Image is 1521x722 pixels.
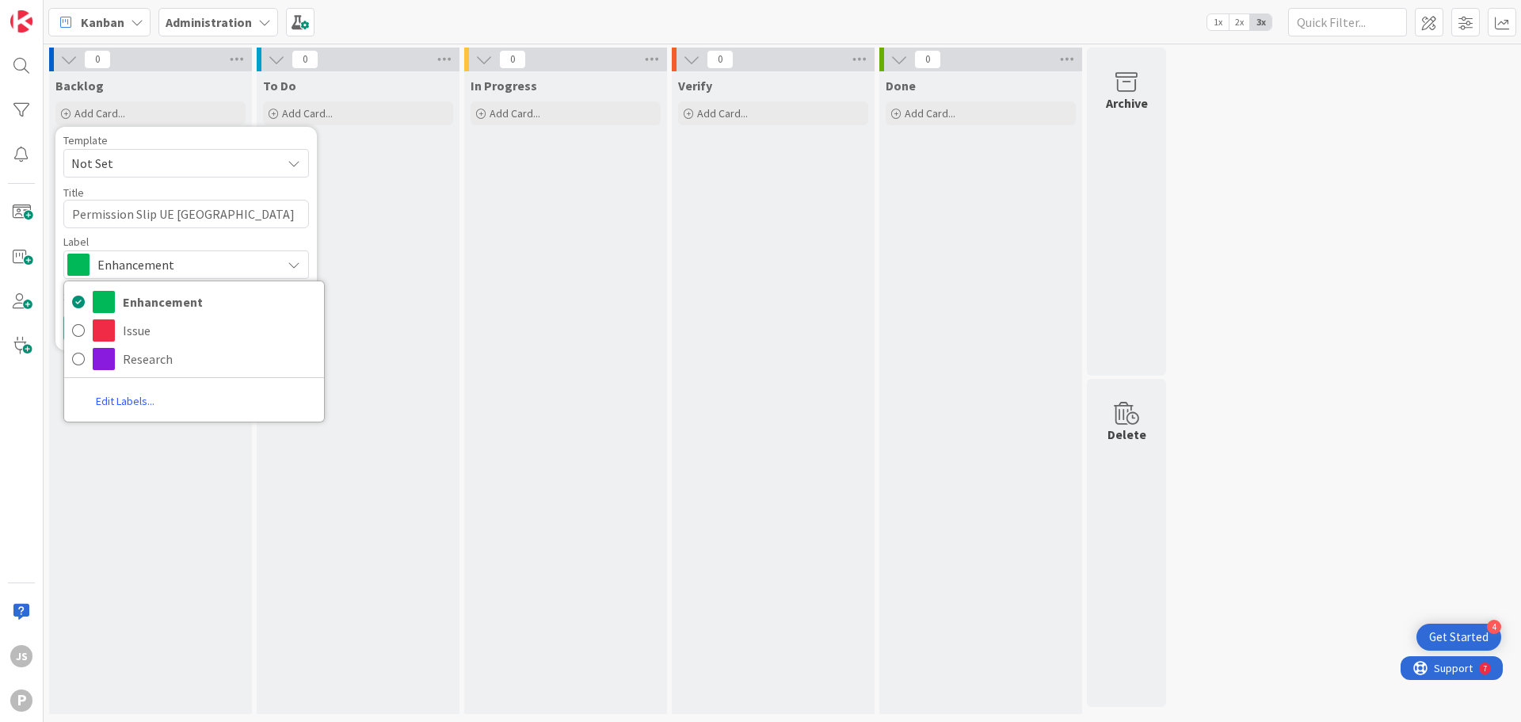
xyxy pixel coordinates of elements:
[10,645,32,667] div: JS
[81,13,124,32] span: Kanban
[63,135,108,146] span: Template
[64,387,186,415] a: Edit Labels...
[1288,8,1407,36] input: Quick Filter...
[63,185,84,200] label: Title
[64,288,324,316] a: Enhancement
[1207,14,1229,30] span: 1x
[33,2,72,21] span: Support
[1250,14,1271,30] span: 3x
[263,78,296,94] span: To Do
[123,290,316,314] span: Enhancement
[63,236,89,247] span: Label
[1106,94,1148,113] div: Archive
[123,347,316,371] span: Research
[10,10,32,32] img: Visit kanbanzone.com
[84,50,111,69] span: 0
[914,50,941,69] span: 0
[905,106,955,120] span: Add Card...
[1487,620,1501,634] div: 4
[292,50,318,69] span: 0
[71,153,269,174] span: Not Set
[64,345,324,373] a: Research
[166,14,252,30] b: Administration
[490,106,540,120] span: Add Card...
[471,78,537,94] span: In Progress
[1429,629,1489,645] div: Get Started
[55,78,104,94] span: Backlog
[10,690,32,712] div: P
[1416,624,1501,651] div: Open Get Started checklist, remaining modules: 4
[64,316,324,345] a: Issue
[886,78,916,94] span: Done
[678,78,712,94] span: Verify
[123,319,316,342] span: Issue
[1107,425,1146,444] div: Delete
[499,50,526,69] span: 0
[697,106,748,120] span: Add Card...
[97,254,273,276] span: Enhancement
[74,106,125,120] span: Add Card...
[63,200,309,228] textarea: Permission Slip UE [GEOGRAPHIC_DATA]
[282,106,333,120] span: Add Card...
[1229,14,1250,30] span: 2x
[707,50,734,69] span: 0
[82,6,86,19] div: 7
